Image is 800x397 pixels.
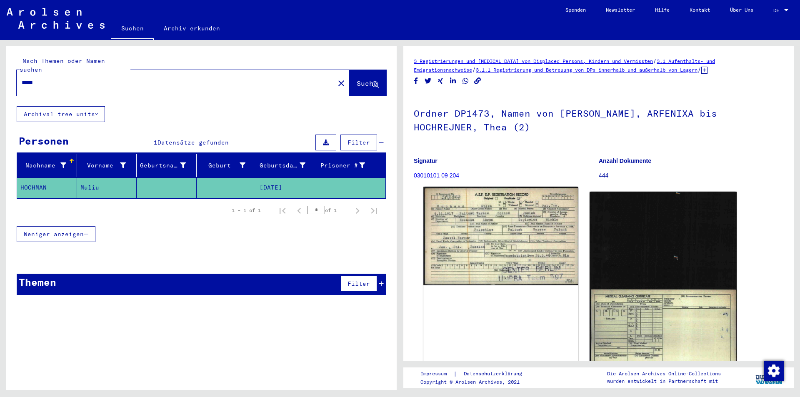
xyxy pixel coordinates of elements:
a: Datenschutzerklärung [457,370,532,378]
div: Geburtsname [140,159,196,172]
span: DE [773,7,782,13]
mat-header-cell: Vorname [77,154,137,177]
mat-icon: close [336,78,346,88]
div: Prisoner # [320,161,365,170]
div: Vorname [80,161,126,170]
span: Weniger anzeigen [24,230,84,238]
mat-header-cell: Geburtsdatum [256,154,316,177]
mat-cell: Muliu [77,177,137,198]
mat-header-cell: Nachname [17,154,77,177]
img: 001.jpg [423,187,578,285]
span: Filter [347,139,370,146]
div: Geburtsdatum [260,159,316,172]
a: 3 Registrierungen und [MEDICAL_DATA] von Displaced Persons, Kindern und Vermissten [414,58,653,64]
a: Impressum [420,370,453,378]
h1: Ordner DP1473, Namen von [PERSON_NAME], ARFENIXA bis HOCHREJNER, Thea (2) [414,94,783,145]
mat-cell: HOCHMAN [17,177,77,198]
a: Suchen [111,18,154,40]
button: Weniger anzeigen [17,226,95,242]
span: Datensätze gefunden [157,139,229,146]
div: of 1 [307,206,349,214]
span: / [697,66,701,73]
div: | [420,370,532,378]
div: Vorname [80,159,137,172]
button: First page [274,202,291,219]
button: Filter [340,276,377,292]
span: Suche [357,79,377,87]
b: Signatur [414,157,437,164]
p: Copyright © Arolsen Archives, 2021 [420,378,532,386]
p: 444 [599,171,783,180]
button: Share on Xing [436,76,445,86]
a: Archiv erkunden [154,18,230,38]
p: wurden entwickelt in Partnerschaft mit [607,377,721,385]
img: yv_logo.png [754,367,785,388]
span: / [653,57,657,65]
mat-header-cell: Geburtsname [137,154,197,177]
button: Filter [340,135,377,150]
button: Share on LinkedIn [449,76,457,86]
div: Nachname [20,159,77,172]
div: Geburt‏ [200,161,246,170]
mat-cell: [DATE] [256,177,316,198]
button: Last page [366,202,382,219]
button: Next page [349,202,366,219]
span: / [472,66,476,73]
img: Arolsen_neg.svg [7,8,105,29]
div: Nachname [20,161,66,170]
button: Share on WhatsApp [461,76,470,86]
div: Geburtsname [140,161,186,170]
div: Geburt‏ [200,159,256,172]
div: 1 – 1 of 1 [232,207,261,214]
button: Suche [350,70,386,96]
button: Copy link [473,76,482,86]
b: Anzahl Dokumente [599,157,651,164]
p: Die Arolsen Archives Online-Collections [607,370,721,377]
mat-header-cell: Geburt‏ [197,154,257,177]
span: Filter [347,280,370,287]
a: 03010101 09 204 [414,172,459,179]
a: 3.1.1 Registrierung und Betreuung von DPs innerhalb und außerhalb von Lagern [476,67,697,73]
button: Share on Facebook [412,76,420,86]
mat-header-cell: Prisoner # [316,154,386,177]
button: Archival tree units [17,106,105,122]
button: Share on Twitter [424,76,432,86]
div: Personen [19,133,69,148]
div: Geburtsdatum [260,161,305,170]
img: 002.jpg [590,192,737,381]
div: Prisoner # [320,159,376,172]
button: Previous page [291,202,307,219]
mat-label: Nach Themen oder Namen suchen [20,57,105,73]
div: Themen [19,275,56,290]
button: Clear [333,75,350,91]
img: Zustimmung ändern [764,361,784,381]
span: 1 [154,139,157,146]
